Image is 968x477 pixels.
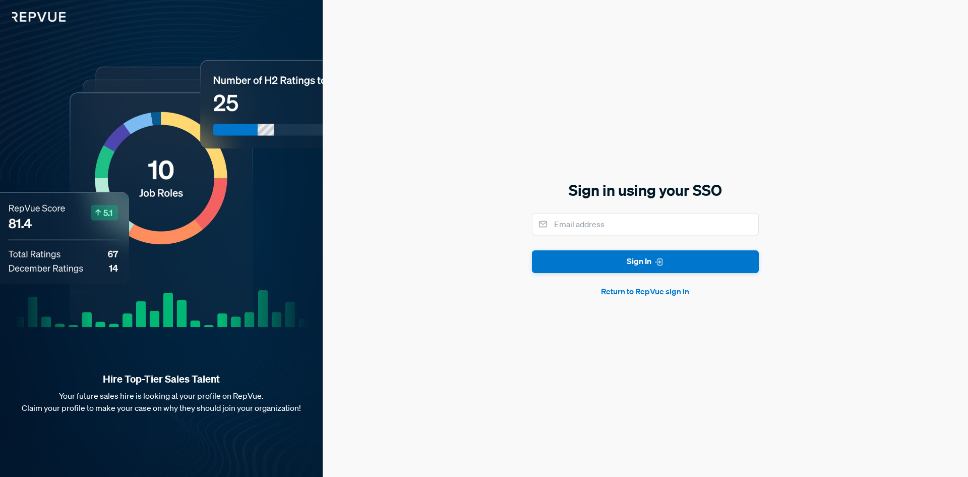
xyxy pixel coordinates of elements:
[532,213,759,235] input: Email address
[16,373,307,386] strong: Hire Top-Tier Sales Talent
[532,250,759,273] button: Sign In
[532,180,759,201] h5: Sign in using your SSO
[16,390,307,414] p: Your future sales hire is looking at your profile on RepVue. Claim your profile to make your case...
[532,285,759,297] button: Return to RepVue sign in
